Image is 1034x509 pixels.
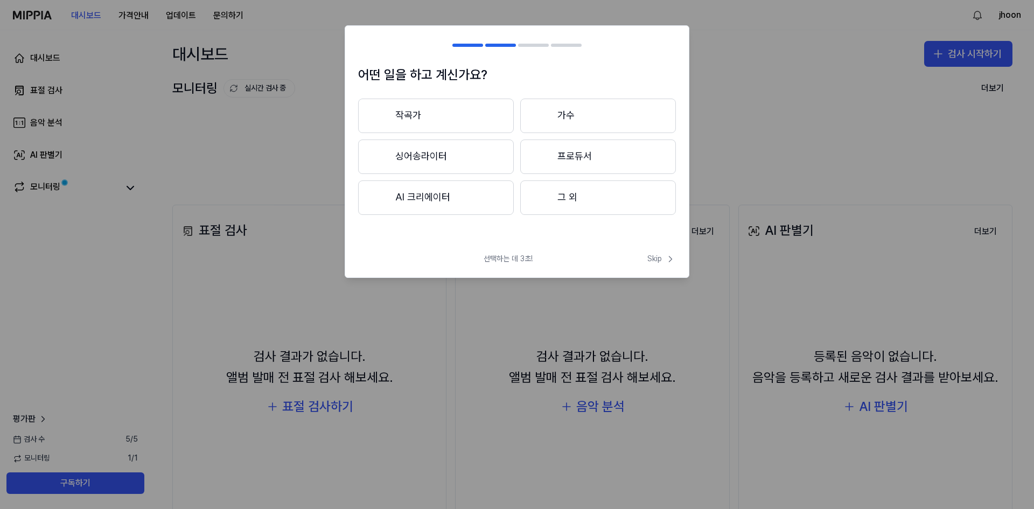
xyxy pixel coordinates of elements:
span: Skip [647,254,676,264]
button: 그 외 [520,180,676,215]
h1: 어떤 일을 하고 계신가요? [358,65,676,85]
span: 선택하는 데 3초! [484,254,533,264]
button: Skip [645,254,676,264]
button: 싱어송라이터 [358,140,514,174]
button: AI 크리에이터 [358,180,514,215]
button: 작곡가 [358,99,514,133]
button: 프로듀서 [520,140,676,174]
button: 가수 [520,99,676,133]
